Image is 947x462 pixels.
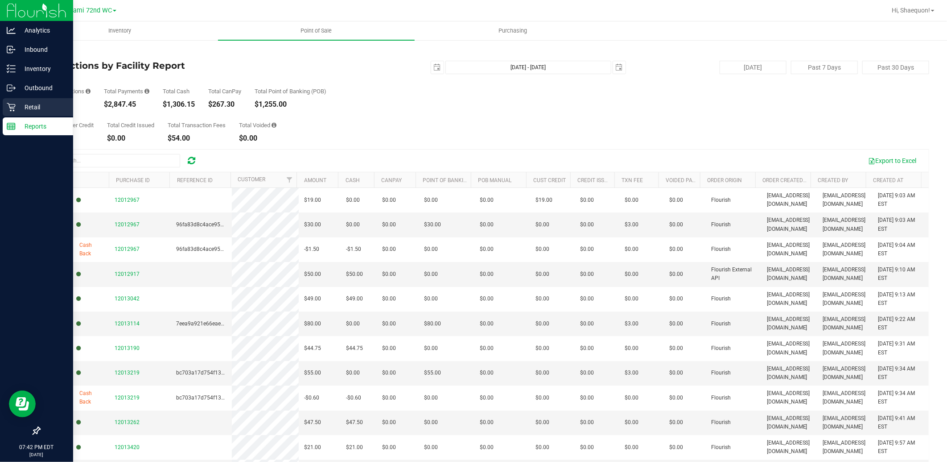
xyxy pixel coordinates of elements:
[107,135,154,142] div: $0.00
[478,177,511,183] a: POB Manual
[711,221,731,229] span: Flourish
[382,443,396,452] span: $0.00
[480,394,494,402] span: $0.00
[238,176,265,183] a: Customer
[304,270,321,279] span: $50.00
[535,344,549,353] span: $0.00
[711,394,731,402] span: Flourish
[535,245,549,254] span: $0.00
[176,395,268,401] span: bc703a17d754f13d4fd473f986dff3f3
[767,266,812,283] span: [EMAIL_ADDRESS][DOMAIN_NAME]
[711,344,731,353] span: Flourish
[535,369,549,377] span: $0.00
[381,177,402,183] a: CanPay
[382,245,396,254] span: $0.00
[304,295,321,303] span: $49.00
[580,394,594,402] span: $0.00
[480,418,494,427] span: $0.00
[255,101,326,108] div: $1,255.00
[767,241,812,258] span: [EMAIL_ADDRESS][DOMAIN_NAME]
[382,394,396,402] span: $0.00
[767,191,812,208] span: [EMAIL_ADDRESS][DOMAIN_NAME]
[424,221,441,229] span: $30.00
[304,344,321,353] span: $44.75
[7,45,16,54] inline-svg: Inbound
[580,344,594,353] span: $0.00
[7,83,16,92] inline-svg: Outbound
[116,177,150,183] a: Purchase ID
[580,369,594,377] span: $0.00
[304,394,319,402] span: -$0.60
[304,177,326,183] a: Amount
[708,177,742,183] a: Order Origin
[16,83,69,93] p: Outbound
[669,320,683,328] span: $0.00
[480,221,494,229] span: $0.00
[878,191,923,208] span: [DATE] 9:03 AM EST
[346,394,361,402] span: -$0.60
[580,221,594,229] span: $0.00
[289,27,344,35] span: Point of Sale
[115,197,140,203] span: 12012967
[535,295,549,303] span: $0.00
[878,216,923,233] span: [DATE] 9:03 AM EST
[535,221,549,229] span: $0.00
[4,443,69,451] p: 07:42 PM EDT
[115,221,140,228] span: 12012967
[431,61,444,74] span: select
[823,315,868,332] span: [EMAIL_ADDRESS][DOMAIN_NAME]
[239,135,276,142] div: $0.00
[272,122,276,128] i: Sum of all voided payment transaction amounts, excluding tips and transaction fees.
[762,177,811,183] a: Order Created By
[176,221,271,228] span: 96fa83d8c4ace95be8d04e7eb9254e1e
[168,122,226,128] div: Total Transaction Fees
[163,88,195,94] div: Total Cash
[791,61,858,74] button: Past 7 Days
[711,266,756,283] span: Flourish External API
[115,296,140,302] span: 12013042
[669,369,683,377] span: $0.00
[382,196,396,204] span: $0.00
[86,88,91,94] i: Count of all successful payment transactions, possibly including voids, refunds, and cash-back fr...
[625,443,638,452] span: $0.00
[625,418,638,427] span: $0.00
[255,88,326,94] div: Total Point of Banking (POB)
[304,320,321,328] span: $80.00
[304,245,319,254] span: -$1.50
[304,221,321,229] span: $30.00
[711,369,731,377] span: Flourish
[480,270,494,279] span: $0.00
[823,291,868,308] span: [EMAIL_ADDRESS][DOMAIN_NAME]
[163,101,195,108] div: $1,306.15
[823,340,868,357] span: [EMAIL_ADDRESS][DOMAIN_NAME]
[873,177,903,183] a: Created At
[580,418,594,427] span: $0.00
[480,245,494,254] span: $0.00
[625,221,638,229] span: $3.00
[823,414,868,431] span: [EMAIL_ADDRESS][DOMAIN_NAME]
[535,320,549,328] span: $0.00
[878,340,923,357] span: [DATE] 9:31 AM EST
[878,365,923,382] span: [DATE] 9:34 AM EST
[107,122,154,128] div: Total Credit Issued
[711,418,731,427] span: Flourish
[625,270,638,279] span: $0.00
[7,103,16,112] inline-svg: Retail
[79,241,104,258] span: Cash Back
[168,135,226,142] div: $54.00
[424,196,438,204] span: $0.00
[625,394,638,402] span: $0.00
[669,196,683,204] span: $0.00
[480,295,494,303] span: $0.00
[625,369,638,377] span: $3.00
[767,216,812,233] span: [EMAIL_ADDRESS][DOMAIN_NAME]
[176,246,271,252] span: 96fa83d8c4ace95be8d04e7eb9254e1e
[79,389,104,406] span: Cash Back
[669,270,683,279] span: $0.00
[622,177,643,183] a: Txn Fee
[415,21,611,40] a: Purchasing
[580,270,594,279] span: $0.00
[580,295,594,303] span: $0.00
[711,245,731,254] span: Flourish
[625,344,638,353] span: $0.00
